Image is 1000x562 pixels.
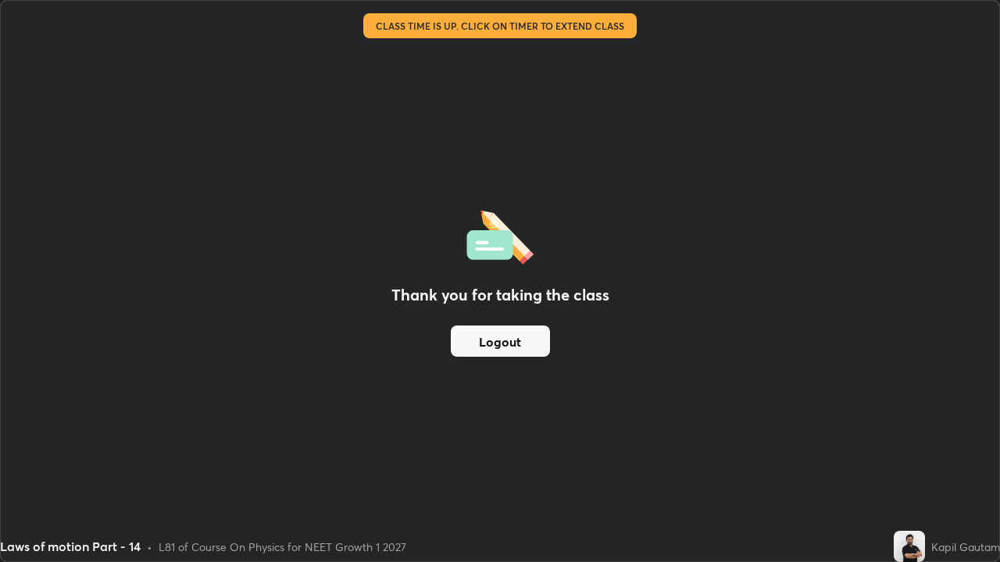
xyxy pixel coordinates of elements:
div: L81 of Course On Physics for NEET Growth 1 2027 [159,539,406,555]
button: Logout [451,325,550,357]
div: • [147,539,152,555]
img: offlineFeedback.1438e8b3.svg [466,205,534,265]
h2: Thank you for taking the class [391,283,609,307]
img: 00bbc326558d46f9aaf65f1f5dcb6be8.jpg [894,531,925,562]
div: Kapil Gautam [931,539,1000,555]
